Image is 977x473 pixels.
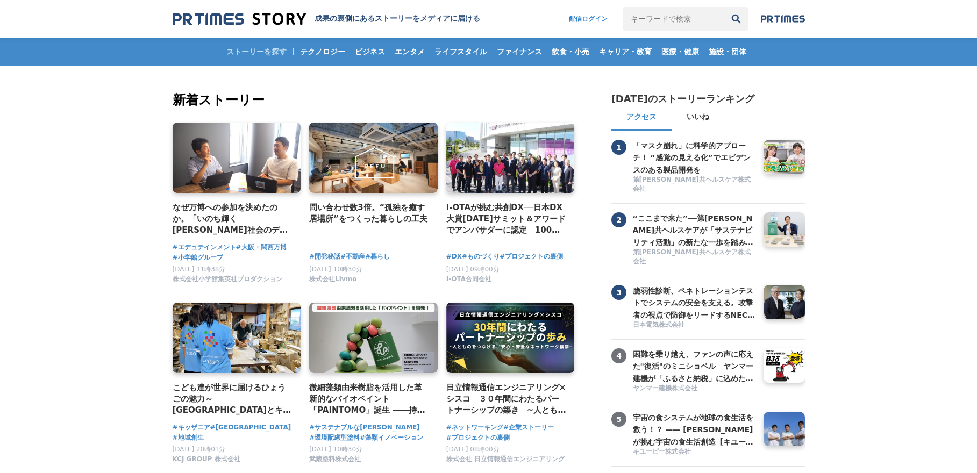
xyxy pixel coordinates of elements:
[633,285,755,321] h3: 脆弱性診断、ペネトレーションテストでシステムの安全を支える。攻撃者の視点で防御をリードするNECの「リスクハンティングチーム」
[173,433,204,443] a: #地域創生
[173,12,480,26] a: 成果の裏側にあるストーリーをメディアに届ける 成果の裏側にあるストーリーをメディアに届ける
[611,212,626,227] span: 2
[761,15,805,23] img: prtimes
[210,422,291,433] a: #[GEOGRAPHIC_DATA]
[633,140,755,174] a: 「マスク崩れ」に科学的アプローチ！ “感覚の見える化”でエビデンスのある製品開発を
[446,422,503,433] a: #ネットワーキング
[633,412,755,446] a: 宇宙の食システムが地球の食生活を救う！？ —— [PERSON_NAME]が挑む宇宙の食生活創造【キユーピー ミライ研究員】
[351,47,389,56] span: ビジネス
[173,275,282,284] span: 株式会社小学館集英社プロダクション
[633,285,755,319] a: 脆弱性診断、ペネトレーションテストでシステムの安全を支える。攻撃者の視点で防御をリードするNECの「リスクハンティングチーム」
[446,202,566,236] a: I-OTAが挑む共創DX──日本DX大賞[DATE]サミット＆アワードでアンバサダーに認定 100社連携で拓く“共感される製造業DX”の新たな地平
[672,105,724,131] button: いいね
[704,38,751,66] a: 施設・団体
[633,175,755,193] span: 第[PERSON_NAME]共ヘルスケア株式会社
[446,275,491,284] span: I-OTA合同会社
[296,38,350,66] a: テクノロジー
[611,285,626,300] span: 3
[611,348,626,363] span: 4
[547,47,594,56] span: 飲食・小売
[340,252,365,262] a: #不動産
[236,242,287,253] span: #大阪・関西万博
[173,455,240,464] span: KCJ GROUP 株式会社
[633,384,697,393] span: ヤンマー建機株式会社
[430,38,491,66] a: ライフスタイル
[446,382,566,417] a: 日立情報通信エンジニアリング×シスコ ３０年間にわたるパートナーシップの築き ~人とものをつなげる、安心・安全なネットワーク構築~
[309,422,420,433] a: #サステナブルな[PERSON_NAME]
[724,7,748,31] button: 検索
[623,7,724,31] input: キーワードで検索
[503,422,554,433] a: #企業ストーリー
[633,447,691,456] span: キユーピー株式会社
[611,105,672,131] button: アクセス
[173,242,236,253] a: #エデュテインメント
[309,382,429,417] a: 微細藻類由来樹脂を活用した革新的なバイオペイント「PAINTOMO」誕生 ――持続可能な[PERSON_NAME]を描く、武蔵塗料の挑戦
[430,47,491,56] span: ライフスタイル
[633,412,755,448] h3: 宇宙の食システムが地球の食生活を救う！？ —— [PERSON_NAME]が挑む宇宙の食生活創造【キユーピー ミライ研究員】
[173,382,293,417] a: こども達が世界に届けるひょうごの魅力～[GEOGRAPHIC_DATA]とキッザニア ジャパンが挑戦！ミライのためにできること～
[500,252,563,262] a: #プロジェクトの裏側
[351,38,389,66] a: ビジネス
[173,202,293,236] a: なぜ万博への参加を決めたのか。「いのち輝く[PERSON_NAME]社会のデザイン」の実現に向けて、エデュテインメントの可能性を追求するプロジェクト。
[360,433,423,443] a: #藻類イノベーション
[390,38,429,66] a: エンタメ
[173,446,226,453] span: [DATE] 20時01分
[446,458,565,465] a: 株式会社 日立情報通信エンジニアリング
[462,252,500,262] a: #ものづくり
[657,47,703,56] span: 医療・健康
[633,140,755,176] h3: 「マスク崩れ」に科学的アプローチ！ “感覚の見える化”でエビデンスのある製品開発を
[558,7,618,31] a: 配信ログイン
[309,446,362,453] span: [DATE] 10時30分
[309,433,360,443] a: #環境配慮型塗料
[446,266,500,273] span: [DATE] 09時00分
[173,90,577,110] h2: 新着ストーリー
[315,14,480,24] h1: 成果の裏側にあるストーリーをメディアに届ける
[446,455,565,464] span: 株式会社 日立情報通信エンジニアリング
[446,278,491,285] a: I-OTA合同会社
[446,446,500,453] span: [DATE] 08時00分
[446,252,462,262] a: #DX
[173,12,306,26] img: 成果の裏側にあるストーリーをメディアに届ける
[633,447,755,457] a: キユーピー株式会社
[611,412,626,427] span: 5
[173,253,223,263] a: #小学館グループ
[365,252,390,262] span: #暮らし
[173,422,210,433] a: #キッザニア
[309,252,340,262] a: #開発秘話
[309,455,361,464] span: 武蔵塗料株式会社
[633,348,755,384] h3: 困難を乗り越え、ファンの声に応えた"復活"のミニショベル ヤンマー建機が「ふるさと納税」に込めた、ものづくりへの誇りと地域への想い
[446,433,510,443] a: #プロジェクトの裏側
[309,266,362,273] span: [DATE] 10時30分
[595,47,656,56] span: キャリア・教育
[493,47,546,56] span: ファイナンス
[309,275,356,284] span: 株式会社Livmo
[390,47,429,56] span: エンタメ
[633,212,755,247] a: “ここまで来た”──第[PERSON_NAME]共ヘルスケアが「サステナビリティ活動」の新たな一歩を踏み出すまでの舞台裏
[633,320,684,329] span: 日本電気株式会社
[309,202,429,225] a: 問い合わせ数3倍。“孤独を癒す居場所”をつくった暮らしの工夫
[173,458,240,465] a: KCJ GROUP 株式会社
[309,458,361,465] a: 武蔵塗料株式会社
[309,278,356,285] a: 株式会社Livmo
[296,47,350,56] span: テクノロジー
